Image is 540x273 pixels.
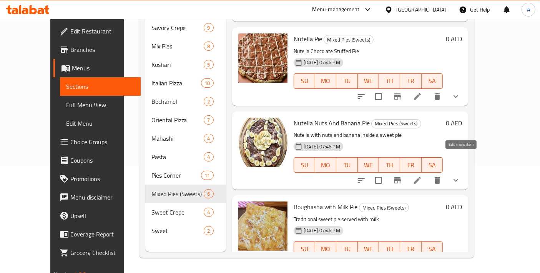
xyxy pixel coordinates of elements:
button: WE [358,241,379,257]
button: SU [294,241,315,257]
button: sort-choices [352,87,371,106]
span: Grocery Checklist [70,248,135,257]
span: TH [382,75,397,87]
span: Bechamel [151,97,204,106]
span: Mixed Pies (Sweets) [372,119,421,128]
span: Mixed Pies (Sweets) [324,35,373,44]
button: Branch-specific-item [388,171,407,190]
a: Menus [53,59,141,77]
span: Nutella Pie [294,33,322,45]
a: Coupons [53,151,141,170]
span: SU [297,243,312,255]
span: SA [425,75,440,87]
svg: Show Choices [451,92,460,101]
div: Italian Pizza [151,78,201,88]
button: SA [422,241,443,257]
span: 8 [204,43,213,50]
div: Italian Pizza10 [145,74,226,92]
span: Oriental Pizza [151,115,204,125]
button: TH [379,241,400,257]
span: Choice Groups [70,137,135,146]
span: Edit Restaurant [70,27,135,36]
span: Select to update [371,88,387,105]
span: Full Menu View [66,100,135,110]
div: Bechamel2 [145,92,226,111]
div: items [204,226,213,235]
svg: Show Choices [451,176,460,185]
div: items [204,115,213,125]
span: 10 [201,80,213,87]
div: Mixed Pies (Sweets)6 [145,185,226,203]
span: Savory Crepe [151,23,204,32]
div: Pies Corner11 [145,166,226,185]
span: Sweet [151,226,204,235]
span: TU [339,160,354,171]
span: 2 [204,98,213,105]
div: items [204,23,213,32]
span: Coupons [70,156,135,165]
p: Nutella with nuts and banana inside a sweet pie [294,130,443,140]
span: Menu disclaimer [70,193,135,202]
span: 9 [204,24,213,32]
a: Edit Menu [60,114,141,133]
button: TU [336,241,357,257]
span: Menus [72,63,135,73]
div: Koshari5 [145,55,226,74]
button: FR [400,157,421,173]
h6: 0 AED [446,118,462,128]
span: Mix Pies [151,42,204,51]
div: Savory Crepe9 [145,18,226,37]
div: [GEOGRAPHIC_DATA] [396,5,447,14]
span: TU [339,243,354,255]
span: FR [403,243,418,255]
span: TH [382,243,397,255]
div: Sweet2 [145,221,226,240]
span: Nutella Nuts And Banana Pie [294,117,370,129]
span: Promotions [70,174,135,183]
button: SA [422,73,443,89]
span: [DATE] 07:46 PM [301,143,343,150]
button: show more [447,171,465,190]
span: 4 [204,135,213,142]
span: Boughasha with Milk Pie [294,201,357,213]
span: [DATE] 07:46 PM [301,227,343,234]
a: Promotions [53,170,141,188]
span: WE [361,160,376,171]
a: Edit Restaurant [53,22,141,40]
div: Mix Pies8 [145,37,226,55]
span: MO [318,160,333,171]
span: Mixed Pies (Sweets) [359,203,409,212]
div: items [204,97,213,106]
span: SA [425,243,440,255]
img: Nutella Pie [238,33,287,83]
span: Pies Corner [151,171,201,180]
span: 6 [204,190,213,198]
span: Branches [70,45,135,54]
a: Full Menu View [60,96,141,114]
button: TU [336,73,357,89]
span: Koshari [151,60,204,69]
div: items [204,152,213,161]
button: delete [428,87,447,106]
a: Sections [60,77,141,96]
span: Sweet Crepe [151,208,204,217]
span: SU [297,160,312,171]
h6: 0 AED [446,33,462,44]
a: Grocery Checklist [53,243,141,262]
div: items [204,42,213,51]
p: Traditional sweet pie served with milk [294,215,443,224]
span: 7 [204,117,213,124]
button: MO [315,157,336,173]
span: TH [382,160,397,171]
div: Mixed Pies (Sweets) [371,119,421,128]
a: Menu disclaimer [53,188,141,206]
span: WE [361,75,376,87]
button: WE [358,157,379,173]
span: Select to update [371,172,387,188]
